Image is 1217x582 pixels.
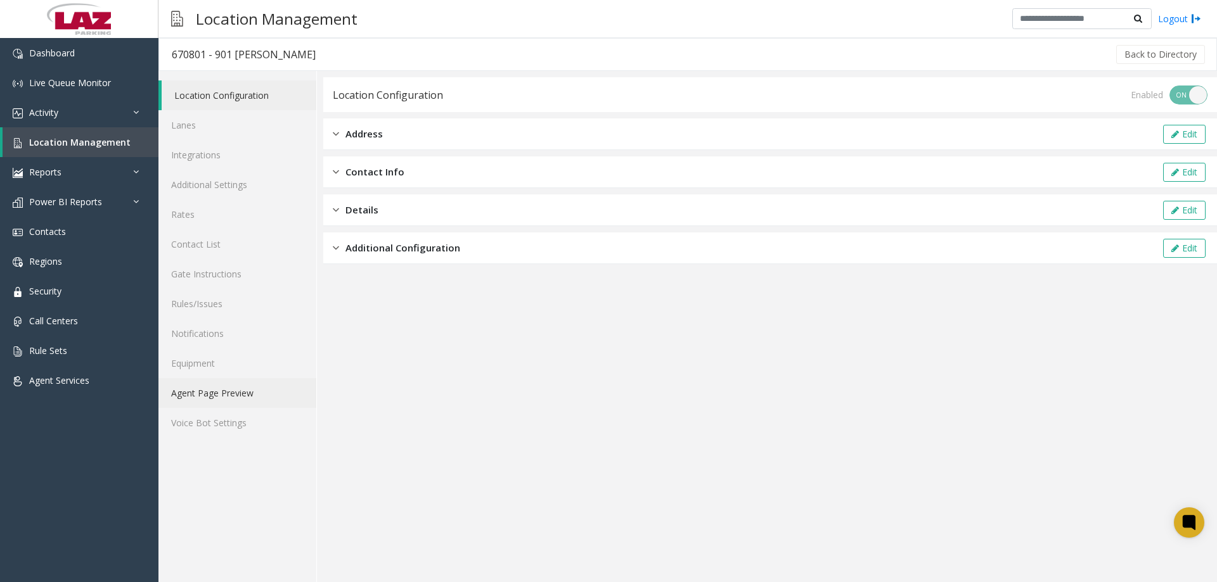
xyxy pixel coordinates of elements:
[158,110,316,140] a: Lanes
[1163,163,1206,182] button: Edit
[333,127,339,141] img: closed
[158,199,316,229] a: Rates
[158,229,316,259] a: Contact List
[158,259,316,289] a: Gate Instructions
[3,127,158,157] a: Location Management
[13,257,23,267] img: 'icon'
[29,47,75,59] span: Dashboard
[1158,12,1201,25] a: Logout
[162,80,316,110] a: Location Configuration
[333,165,339,179] img: closed
[190,3,364,34] h3: Location Management
[29,315,78,327] span: Call Centers
[1116,45,1205,64] button: Back to Directory
[1163,239,1206,258] button: Edit
[158,348,316,378] a: Equipment
[1163,201,1206,220] button: Edit
[1131,88,1163,101] div: Enabled
[1191,12,1201,25] img: logout
[158,408,316,438] a: Voice Bot Settings
[29,196,102,208] span: Power BI Reports
[345,203,378,217] span: Details
[158,319,316,348] a: Notifications
[158,170,316,199] a: Additional Settings
[29,345,67,357] span: Rule Sets
[333,203,339,217] img: closed
[13,317,23,327] img: 'icon'
[13,227,23,237] img: 'icon'
[158,378,316,408] a: Agent Page Preview
[345,165,404,179] span: Contact Info
[1163,125,1206,144] button: Edit
[158,140,316,170] a: Integrations
[171,3,183,34] img: pageIcon
[29,374,89,386] span: Agent Services
[13,108,23,118] img: 'icon'
[29,285,61,297] span: Security
[29,225,66,237] span: Contacts
[29,255,62,267] span: Regions
[345,241,460,255] span: Additional Configuration
[333,87,443,103] div: Location Configuration
[13,138,23,148] img: 'icon'
[345,127,383,141] span: Address
[172,46,316,63] div: 670801 - 901 [PERSON_NAME]
[13,287,23,297] img: 'icon'
[13,79,23,89] img: 'icon'
[13,49,23,59] img: 'icon'
[13,376,23,386] img: 'icon'
[13,198,23,208] img: 'icon'
[158,289,316,319] a: Rules/Issues
[29,106,58,118] span: Activity
[29,77,111,89] span: Live Queue Monitor
[29,136,131,148] span: Location Management
[333,241,339,255] img: closed
[13,168,23,178] img: 'icon'
[13,346,23,357] img: 'icon'
[29,166,61,178] span: Reports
